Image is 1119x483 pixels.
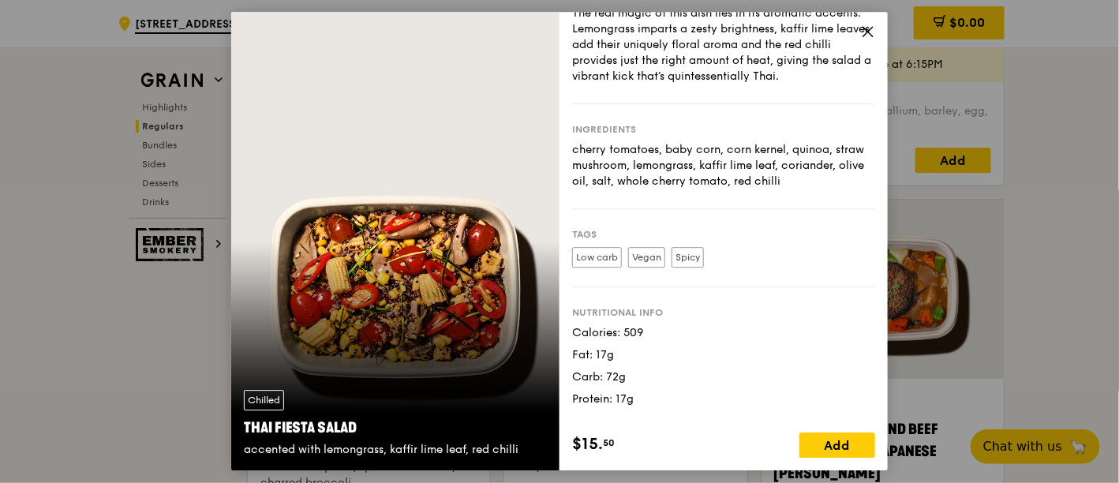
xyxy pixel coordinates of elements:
[572,123,875,136] div: Ingredients
[572,391,875,407] div: Protein: 17g
[628,247,665,268] label: Vegan
[572,142,875,189] div: cherry tomatoes, baby corn, corn kernel, quinoa, straw mushroom, lemongrass, kaffir lime leaf, co...
[572,433,603,457] span: $15.
[244,443,547,459] div: accented with lemongrass, kaffir lime leaf, red chilli
[572,369,875,385] div: Carb: 72g
[572,228,875,241] div: Tags
[572,247,622,268] label: Low carb
[244,391,284,411] div: Chilled
[672,247,704,268] label: Spicy
[572,347,875,363] div: Fat: 17g
[572,306,875,319] div: Nutritional info
[572,6,875,84] div: The real magic of this dish lies in its aromatic accents. Lemongrass imparts a zesty brightness, ...
[799,433,875,459] div: Add
[603,437,615,450] span: 50
[244,417,547,440] div: Thai Fiesta Salad
[572,325,875,341] div: Calories: 509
